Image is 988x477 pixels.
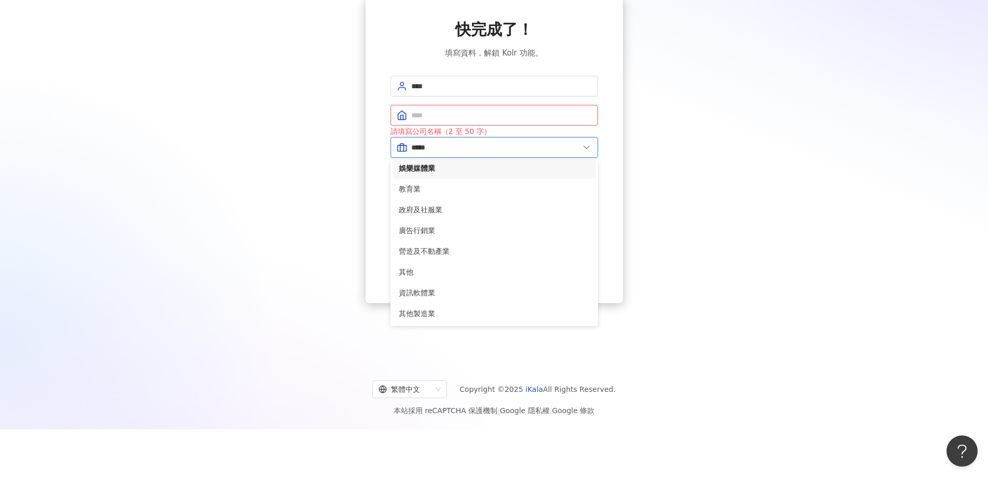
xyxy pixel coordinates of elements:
[391,126,598,137] div: 請填寫公司名稱（2 至 50 字）
[455,19,533,40] span: 快完成了！
[500,406,550,415] a: Google 隱私權
[399,183,590,195] span: 教育業
[552,406,594,415] a: Google 條款
[550,406,552,415] span: |
[497,406,500,415] span: |
[525,385,543,393] a: iKala
[445,47,542,59] span: 填寫資料，解鎖 Kolr 功能。
[399,162,590,174] span: 娛樂媒體業
[399,204,590,215] span: 政府及社服業
[399,308,590,319] span: 其他製造業
[947,435,978,467] iframe: Help Scout Beacon - Open
[394,404,594,417] span: 本站採用 reCAPTCHA 保護機制
[379,381,432,398] div: 繁體中文
[460,383,616,396] span: Copyright © 2025 All Rights Reserved.
[399,225,590,236] span: 廣告行銷業
[399,246,590,257] span: 營造及不動產業
[399,266,590,278] span: 其他
[399,287,590,298] span: 資訊軟體業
